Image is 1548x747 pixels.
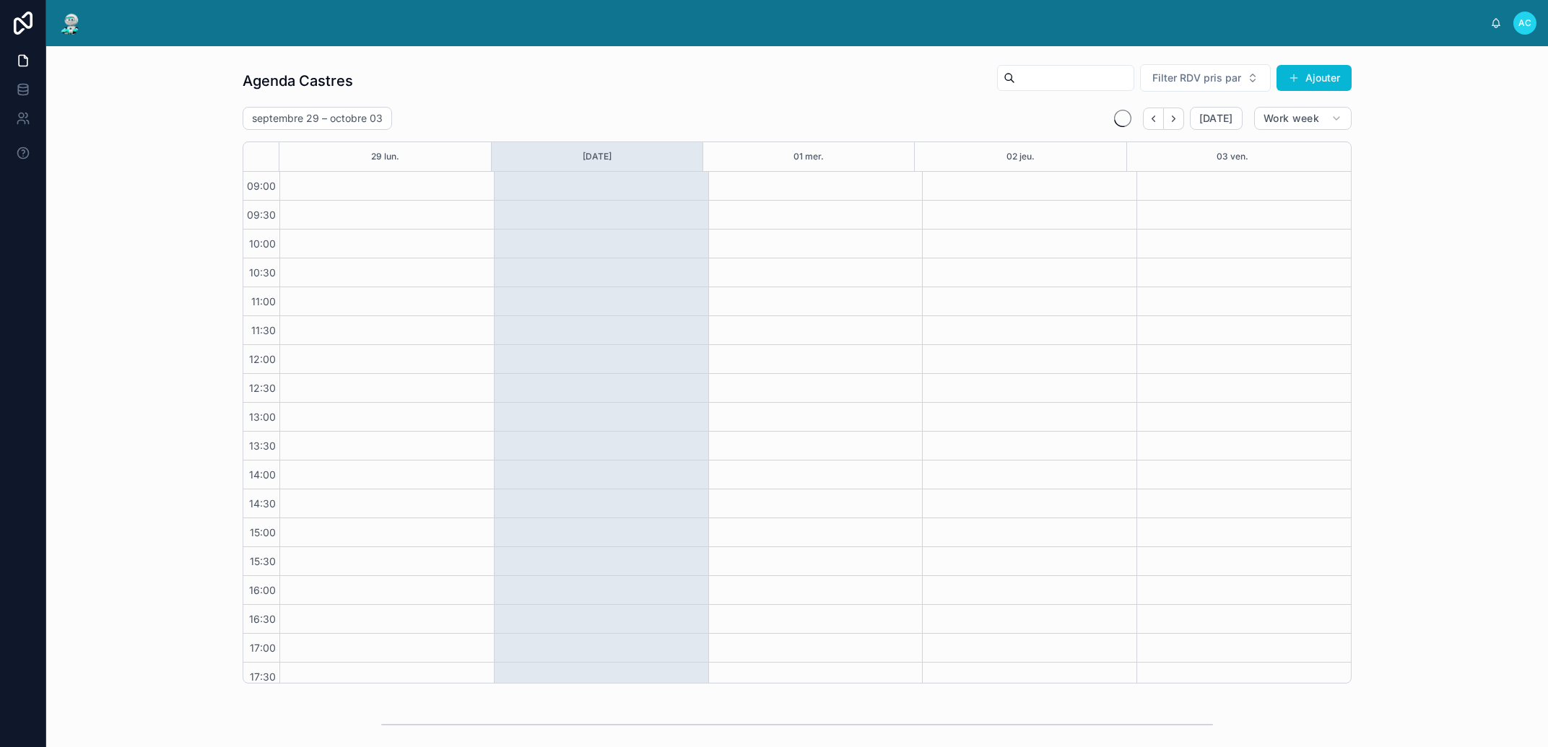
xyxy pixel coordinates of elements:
[245,440,279,452] span: 13:30
[1518,17,1531,29] span: AC
[245,584,279,596] span: 16:00
[245,468,279,481] span: 14:00
[1217,142,1248,171] button: 03 ven.
[583,142,612,171] button: [DATE]
[245,353,279,365] span: 12:00
[245,266,279,279] span: 10:30
[58,12,84,35] img: App logo
[1140,64,1271,92] button: Select Button
[245,237,279,250] span: 10:00
[371,142,399,171] button: 29 lun.
[1152,71,1241,85] span: Filter RDV pris par
[248,324,279,336] span: 11:30
[245,411,279,423] span: 13:00
[243,180,279,192] span: 09:00
[1199,112,1233,125] span: [DATE]
[1164,108,1184,130] button: Next
[1254,107,1352,130] button: Work week
[1006,142,1035,171] button: 02 jeu.
[252,111,383,126] h2: septembre 29 – octobre 03
[1190,107,1243,130] button: [DATE]
[1277,65,1352,91] button: Ajouter
[248,295,279,307] span: 11:00
[245,613,279,625] span: 16:30
[243,71,353,91] h1: Agenda Castres
[793,142,824,171] button: 01 mer.
[95,7,1490,13] div: scrollable content
[1143,108,1164,130] button: Back
[243,209,279,221] span: 09:30
[245,382,279,394] span: 12:30
[1264,112,1319,125] span: Work week
[246,526,279,538] span: 15:00
[246,642,279,654] span: 17:00
[246,670,279,683] span: 17:30
[245,497,279,510] span: 14:30
[246,555,279,567] span: 15:30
